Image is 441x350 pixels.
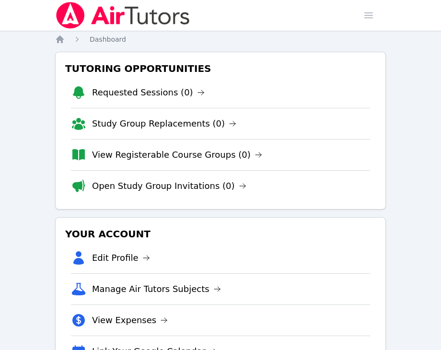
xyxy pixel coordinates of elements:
[55,35,386,44] nav: Breadcrumb
[92,117,236,130] a: Study Group Replacements (0)
[90,35,126,43] span: Dashboard
[92,251,150,265] a: Edit Profile
[55,2,191,29] img: Air Tutors
[63,225,378,243] h3: Your Account
[92,314,168,327] a: View Expenses
[90,35,126,44] a: Dashboard
[92,86,205,99] a: Requested Sessions (0)
[92,148,262,162] a: View Registerable Course Groups (0)
[63,60,378,77] h3: Tutoring Opportunities
[92,179,246,193] a: Open Study Group Invitations (0)
[92,282,221,296] a: Manage Air Tutors Subjects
